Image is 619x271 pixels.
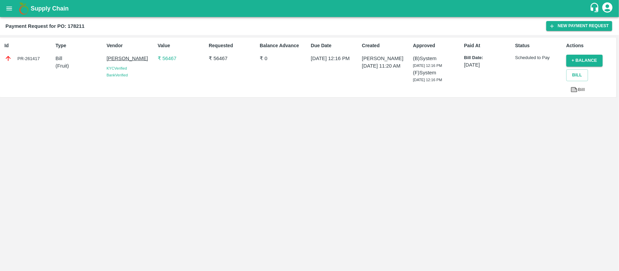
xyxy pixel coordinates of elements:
[107,42,155,49] p: Vendor
[209,42,257,49] p: Requested
[413,55,461,62] p: (B) System
[546,21,612,31] button: New Payment Request
[413,78,442,82] span: [DATE] 12:16 PM
[362,62,410,70] p: [DATE] 11:20 AM
[209,55,257,62] p: ₹ 56467
[362,42,410,49] p: Created
[464,42,512,49] p: Paid At
[158,55,206,62] p: ₹ 56467
[566,55,603,67] button: + balance
[589,2,601,15] div: customer-support
[260,42,308,49] p: Balance Advance
[5,23,85,29] b: Payment Request for PO: 178211
[464,61,512,69] p: [DATE]
[55,62,104,70] p: ( Fruit )
[107,66,127,70] span: KYC Verified
[515,42,564,49] p: Status
[4,42,53,49] p: Id
[413,69,461,76] p: (F) System
[158,42,206,49] p: Value
[311,55,359,62] p: [DATE] 12:16 PM
[4,55,53,62] div: PR-261417
[566,84,589,96] a: Bill
[362,55,410,62] p: [PERSON_NAME]
[55,55,104,62] p: Bill
[515,55,564,61] p: Scheduled to Pay
[413,64,442,68] span: [DATE] 12:16 PM
[413,42,461,49] p: Approved
[464,55,512,61] p: Bill Date:
[31,5,69,12] b: Supply Chain
[311,42,359,49] p: Due Date
[107,73,128,77] span: Bank Verified
[55,42,104,49] p: Type
[1,1,17,16] button: open drawer
[260,55,308,62] p: ₹ 0
[107,55,155,62] p: [PERSON_NAME]
[566,42,615,49] p: Actions
[601,1,614,16] div: account of current user
[566,69,588,81] button: Bill
[31,4,589,13] a: Supply Chain
[17,2,31,15] img: logo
